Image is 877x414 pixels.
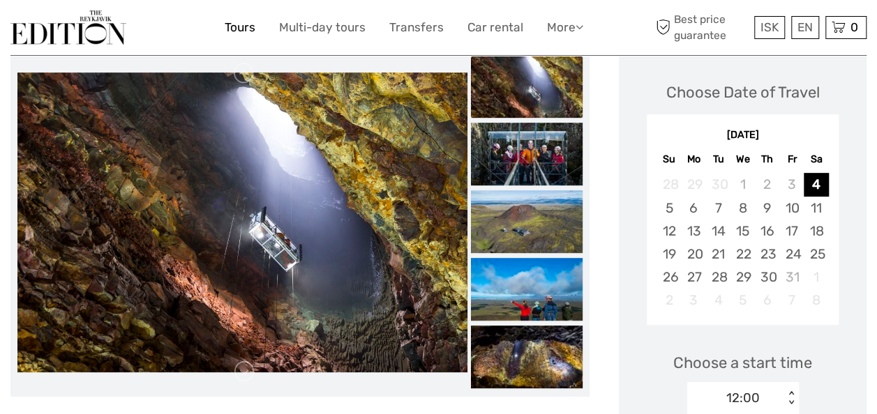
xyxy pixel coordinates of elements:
img: 7ac251c5713f4a2dbe5a120df4a8d976_slider_thumbnail.jpeg [471,325,583,388]
a: Tours [225,17,255,38]
div: Tu [706,150,730,169]
div: Not available Sunday, September 28th, 2025 [657,173,681,196]
div: EN [791,16,819,39]
div: Choose Wednesday, October 15th, 2025 [730,220,755,243]
button: Open LiveChat chat widget [160,22,177,38]
div: Choose Thursday, October 16th, 2025 [755,220,779,243]
div: [DATE] [647,128,839,143]
div: Not available Sunday, November 2nd, 2025 [657,289,681,312]
span: ISK [760,20,779,34]
div: Choose Saturday, October 11th, 2025 [804,197,828,220]
a: Transfers [389,17,444,38]
div: Choose Saturday, October 18th, 2025 [804,220,828,243]
div: Choose Tuesday, October 7th, 2025 [706,197,730,220]
div: Choose Wednesday, October 29th, 2025 [730,266,755,289]
div: Choose Tuesday, October 21st, 2025 [706,243,730,266]
div: Choose Saturday, October 25th, 2025 [804,243,828,266]
div: Not available Thursday, October 2nd, 2025 [755,173,779,196]
div: Choose Tuesday, October 14th, 2025 [706,220,730,243]
div: Not available Friday, October 31st, 2025 [779,266,804,289]
div: Choose Sunday, October 19th, 2025 [657,243,681,266]
span: 0 [848,20,860,34]
div: Not available Thursday, November 6th, 2025 [755,289,779,312]
div: < > [785,391,797,406]
div: Choose Thursday, October 9th, 2025 [755,197,779,220]
div: Not available Tuesday, November 4th, 2025 [706,289,730,312]
div: Choose Monday, October 6th, 2025 [682,197,706,220]
div: Not available Wednesday, October 1st, 2025 [730,173,755,196]
div: Choose Friday, October 17th, 2025 [779,220,804,243]
div: Not available Friday, November 7th, 2025 [779,289,804,312]
a: Car rental [467,17,523,38]
div: Choose Date of Travel [666,82,820,103]
div: Choose Wednesday, October 8th, 2025 [730,197,755,220]
div: We [730,150,755,169]
div: Choose Wednesday, October 22nd, 2025 [730,243,755,266]
div: Not available Monday, November 3rd, 2025 [682,289,706,312]
div: Choose Friday, October 10th, 2025 [779,197,804,220]
div: Choose Monday, October 20th, 2025 [682,243,706,266]
span: Choose a start time [673,352,812,374]
div: Choose Sunday, October 5th, 2025 [657,197,681,220]
img: 7a37644959514a24802c9fd48de7ef32_slider_thumbnail.jpeg [471,258,583,321]
div: Not available Saturday, November 8th, 2025 [804,289,828,312]
div: Not available Tuesday, September 30th, 2025 [706,173,730,196]
img: The Reykjavík Edition [10,10,126,45]
div: Choose Thursday, October 30th, 2025 [755,266,779,289]
a: More [547,17,583,38]
a: Multi-day tours [279,17,366,38]
div: Not available Monday, September 29th, 2025 [682,173,706,196]
span: Best price guarantee [652,12,751,43]
div: Th [755,150,779,169]
div: Choose Tuesday, October 28th, 2025 [706,266,730,289]
img: cd5cc137e7404e5d959b00fd62ad6284_slider_thumbnail.jpeg [471,123,583,185]
div: Choose Friday, October 24th, 2025 [779,243,804,266]
div: Not available Friday, October 3rd, 2025 [779,173,804,196]
div: Not available Saturday, November 1st, 2025 [804,266,828,289]
img: e8a67274b68a4dadaf5e23364ff0a6d7_slider_thumbnail.jpeg [471,190,583,253]
div: Choose Monday, October 13th, 2025 [682,220,706,243]
div: Mo [682,150,706,169]
img: baa3929123884c44bd879ce76364a2bd_slider_thumbnail.jpeg [471,55,583,118]
div: month 2025-10 [651,173,834,312]
div: Fr [779,150,804,169]
div: Choose Sunday, October 26th, 2025 [657,266,681,289]
p: We're away right now. Please check back later! [20,24,158,36]
div: Choose Saturday, October 4th, 2025 [804,173,828,196]
img: baa3929123884c44bd879ce76364a2bd_main_slider.jpeg [17,72,467,372]
div: 12:00 [726,389,760,407]
div: Not available Wednesday, November 5th, 2025 [730,289,755,312]
div: Choose Sunday, October 12th, 2025 [657,220,681,243]
div: Sa [804,150,828,169]
div: Choose Thursday, October 23rd, 2025 [755,243,779,266]
div: Choose Monday, October 27th, 2025 [682,266,706,289]
div: Su [657,150,681,169]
